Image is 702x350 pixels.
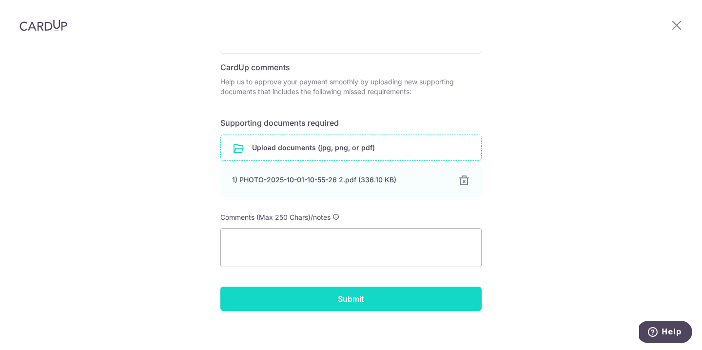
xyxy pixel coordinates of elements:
[639,321,692,345] iframe: Opens a widget where you can find more information
[220,117,482,129] h6: Supporting documents required
[220,61,482,73] h6: CardUp comments
[220,77,482,97] p: Help us to approve your payment smoothly by uploading new supporting documents that includes the ...
[220,287,482,311] input: Submit
[19,19,67,31] img: CardUp
[220,135,482,161] div: Upload documents (jpg, png, or pdf)
[220,213,331,221] span: Comments (Max 250 Chars)/notes
[232,175,447,185] div: 1) PHOTO-2025-10-01-10-55-26 2.pdf (336.10 KB)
